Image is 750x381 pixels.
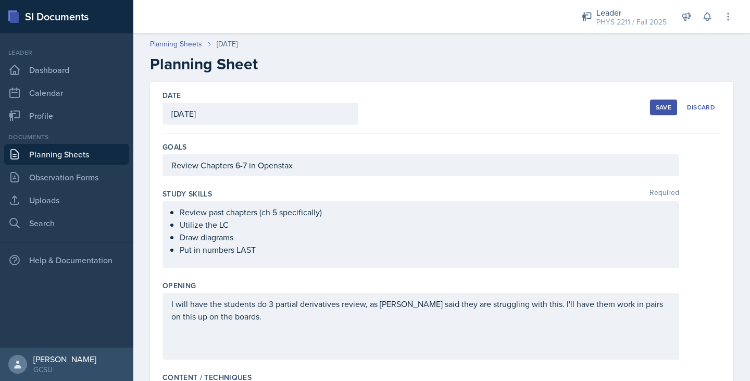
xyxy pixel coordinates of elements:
[4,132,129,142] div: Documents
[596,6,667,19] div: Leader
[180,206,670,218] p: Review past chapters (ch 5 specifically)
[687,103,715,112] div: Discard
[180,243,670,256] p: Put in numbers LAST
[681,100,721,115] button: Discard
[4,167,129,188] a: Observation Forms
[650,100,677,115] button: Save
[180,231,670,243] p: Draw diagrams
[180,218,670,231] p: Utilize the LC
[162,142,187,152] label: Goals
[162,280,196,291] label: Opening
[649,189,679,199] span: Required
[171,159,670,171] p: Review Chapters 6-7 in Openstax
[150,39,202,50] a: Planning Sheets
[33,364,96,375] div: GCSU
[596,17,667,28] div: PHYS 2211 / Fall 2025
[33,354,96,364] div: [PERSON_NAME]
[171,298,670,323] p: I will have the students do 3 partial derivatives review, as [PERSON_NAME] said they are struggli...
[4,144,129,165] a: Planning Sheets
[4,105,129,126] a: Profile
[656,103,671,112] div: Save
[4,59,129,80] a: Dashboard
[162,189,212,199] label: Study Skills
[4,48,129,57] div: Leader
[150,55,733,73] h2: Planning Sheet
[162,90,181,101] label: Date
[4,213,129,233] a: Search
[4,250,129,271] div: Help & Documentation
[4,190,129,211] a: Uploads
[217,39,238,50] div: [DATE]
[4,82,129,103] a: Calendar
